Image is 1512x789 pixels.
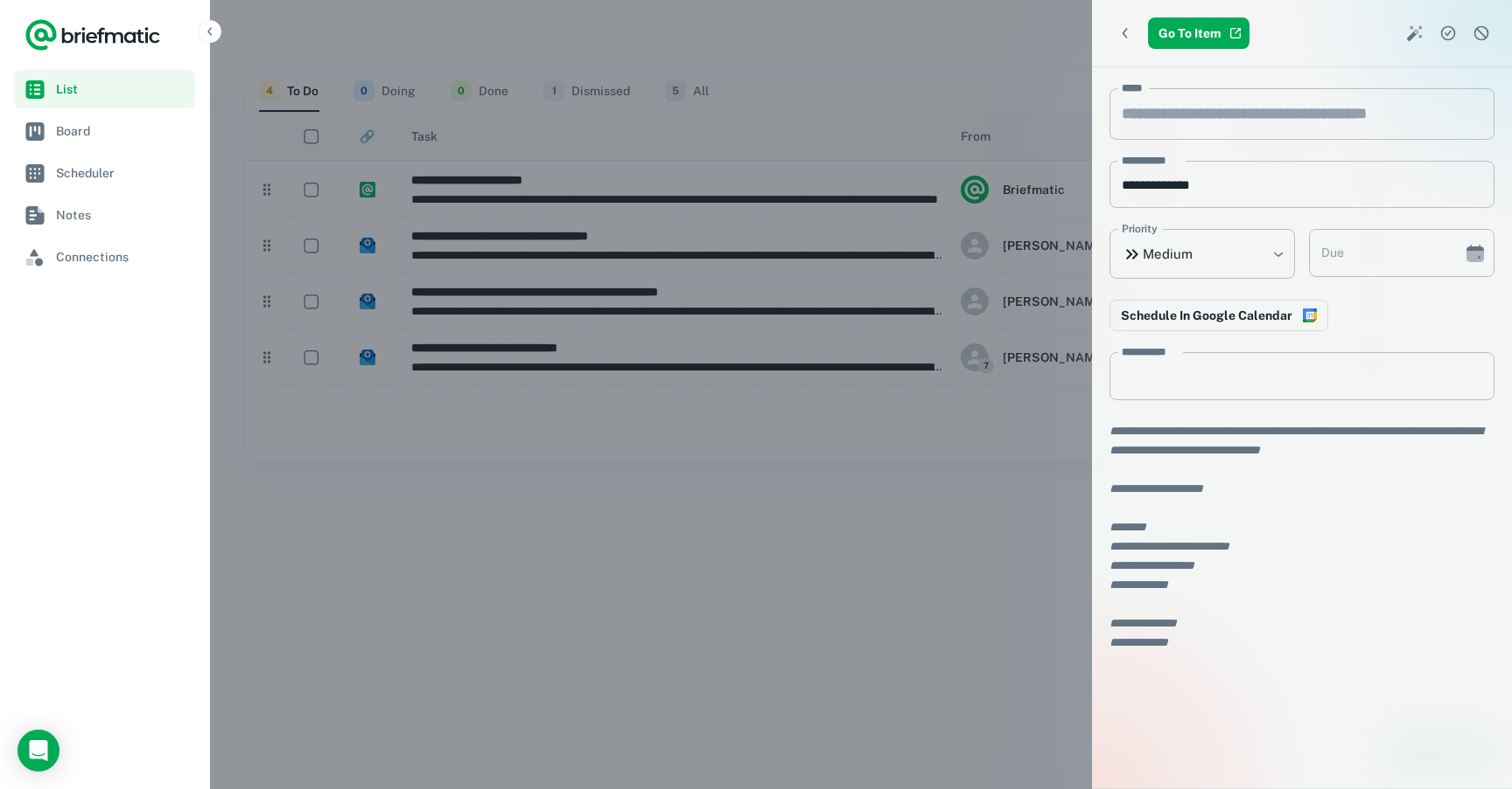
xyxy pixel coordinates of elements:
[56,121,188,141] span: Board
[1109,229,1295,279] div: Medium
[1109,300,1328,331] button: Connect to Google Calendar to reserve time in your schedule to complete this work
[17,730,59,772] div: Open Intercom Messenger
[1092,67,1512,788] div: scrollable content
[14,196,195,234] a: Notes
[1402,20,1428,46] button: Smart Action
[1148,17,1249,49] a: Go To Item
[24,17,161,52] a: Logo
[56,247,188,266] span: Connections
[56,80,188,99] span: List
[1109,17,1141,49] button: Back
[14,154,195,192] a: Scheduler
[1458,236,1493,271] button: Choose date
[56,205,188,225] span: Notes
[14,238,195,276] a: Connections
[14,70,195,108] a: List
[14,112,195,150] a: Board
[1435,20,1461,46] button: Complete task
[1468,20,1494,46] button: Dismiss task
[56,163,188,183] span: Scheduler
[1122,221,1158,237] label: Priority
